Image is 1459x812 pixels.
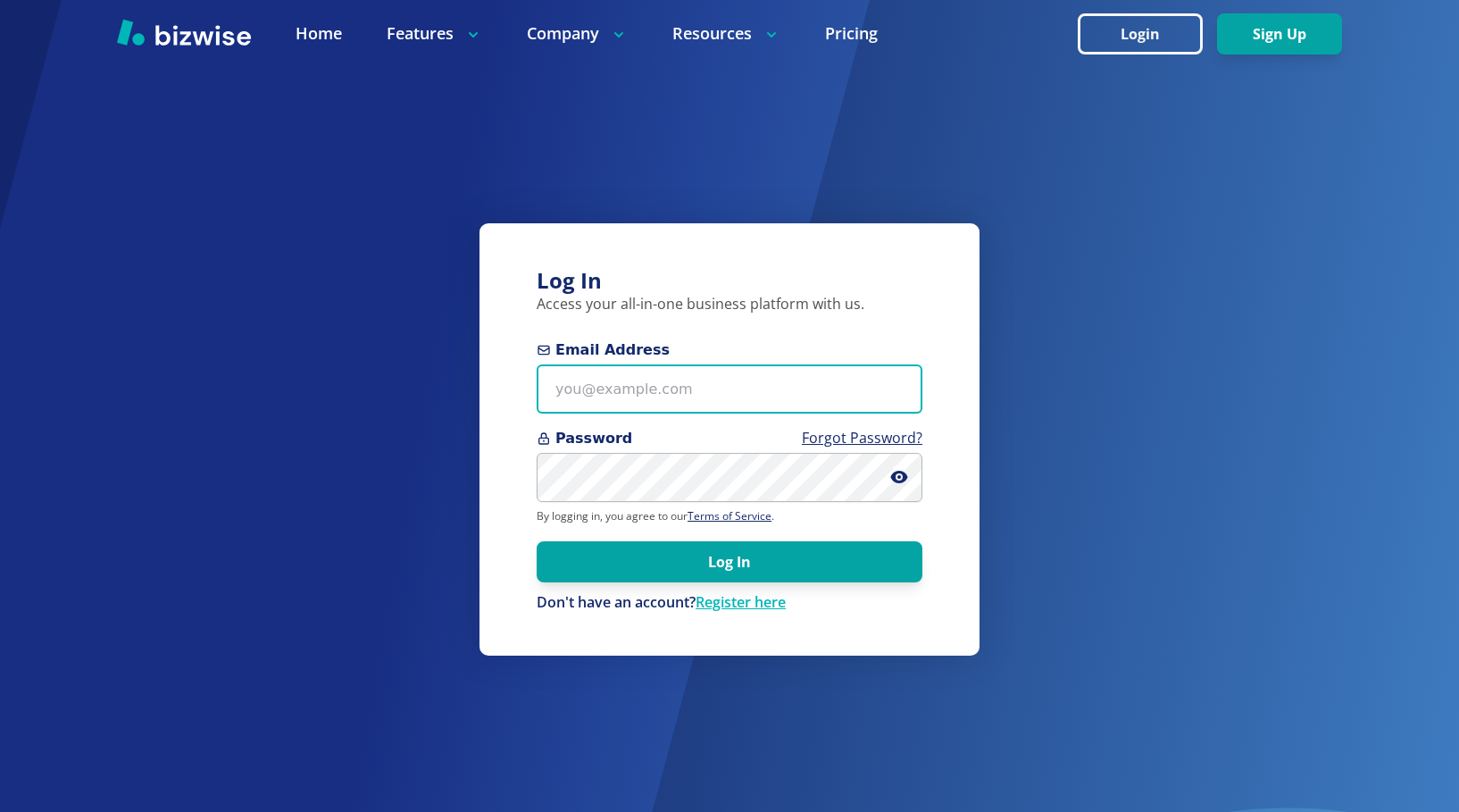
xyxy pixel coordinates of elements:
[537,266,922,296] h3: Log In
[387,22,482,45] p: Features
[527,22,628,45] p: Company
[825,22,878,45] a: Pricing
[802,428,922,448] a: Forgot Password?
[117,19,251,46] img: Bizwise Logo
[537,541,922,582] button: Log In
[1078,13,1203,54] button: Login
[537,593,922,613] p: Don't have an account?
[537,295,922,314] p: Access your all-in-one business platform with us.
[1217,13,1342,54] button: Sign Up
[537,593,922,613] div: Don't have an account?Register here
[537,428,922,449] span: Password
[672,22,780,45] p: Resources
[296,22,342,45] a: Home
[696,592,786,612] a: Register here
[1078,26,1217,43] a: Login
[537,339,922,361] span: Email Address
[537,509,922,523] p: By logging in, you agree to our .
[1217,26,1342,43] a: Sign Up
[537,364,922,414] input: you@example.com
[688,508,771,523] a: Terms of Service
